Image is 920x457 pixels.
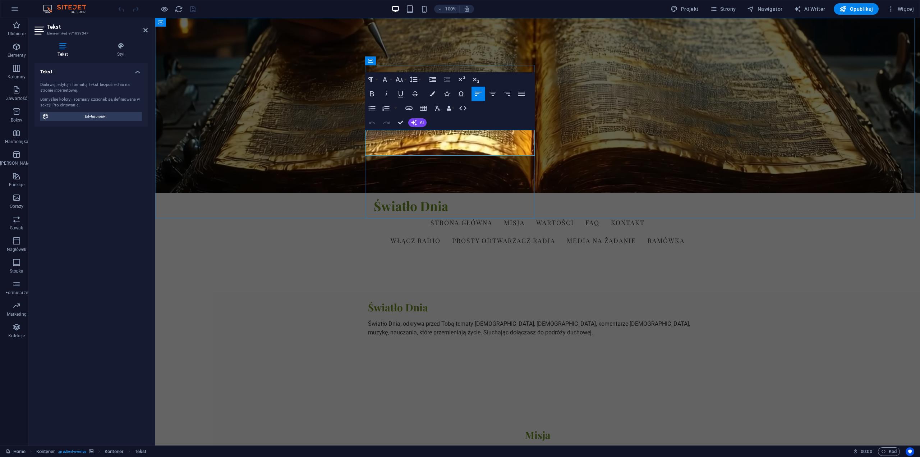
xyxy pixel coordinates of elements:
[794,5,825,13] span: AI Writer
[500,87,514,101] button: Align Right
[7,247,27,252] p: Nagłówek
[36,447,55,456] span: Kliknij, aby zaznaczyć. Kliknij dwukrotnie, aby edytować
[710,5,736,13] span: Strony
[6,96,27,101] p: Zawartość
[425,87,439,101] button: Colors
[471,87,485,101] button: Align Left
[454,87,468,101] button: Special Characters
[11,117,23,123] p: Boksy
[747,5,782,13] span: Nawigator
[878,447,900,456] button: Kod
[5,290,28,296] p: Formularze
[402,101,416,115] button: Insert Link
[8,74,26,80] p: Kolumny
[41,5,95,13] img: Editor Logo
[379,87,393,101] button: Italic (Ctrl+I)
[8,52,26,58] p: Elementy
[174,5,183,13] button: reload
[866,449,867,454] span: :
[707,3,739,15] button: Strony
[8,31,26,37] p: Ulubione
[160,5,169,13] button: Kliknij tutaj, aby wyjść z trybu podglądu i kontynuować edycję
[8,333,25,339] p: Kolekcje
[445,101,455,115] button: Data Bindings
[469,72,483,87] button: Subscript
[861,447,872,456] span: 00 00
[408,87,422,101] button: Strikethrough
[881,447,897,456] span: Kod
[10,268,24,274] p: Stopka
[408,72,422,87] button: Line Height
[40,82,142,94] div: Dodawaj, edytuj i formatuj tekst bezpośrednio na stronie internetowej.
[668,3,701,15] button: Projekt
[455,72,468,87] button: Superscript
[791,3,828,15] button: AI Writer
[671,5,698,13] span: Projekt
[744,3,785,15] button: Nawigator
[486,87,500,101] button: Align Center
[434,5,460,13] button: 100%
[7,311,27,317] p: Marketing
[394,115,408,130] button: Confirm (Ctrl+⏎)
[58,447,86,456] span: . gradient-overlay
[839,5,873,13] span: Opublikuj
[445,5,456,13] h6: 100%
[456,101,470,115] button: HTML
[668,3,701,15] div: Projekt (Ctrl+Alt+Y)
[135,447,146,456] span: Kliknij, aby zaznaczyć. Kliknij dwukrotnie, aby edytować
[379,72,393,87] button: Font Family
[884,3,917,15] button: Więcej
[440,72,454,87] button: Decrease Indent
[213,302,552,319] p: Światło Dnia, odkrywa przed Tobą tematy [DEMOGRAPHIC_DATA], [DEMOGRAPHIC_DATA], komentarze [DEMOG...
[34,42,94,58] h4: Tekst
[906,447,914,456] button: Usercentrics
[51,112,140,121] span: Edytuj projekt
[440,87,454,101] button: Icons
[175,5,183,13] i: Przeładuj stronę
[47,30,133,37] h3: Element #ed-971839347
[5,139,28,145] p: Harmonijka
[89,449,93,453] i: Ten element zawiera tło
[9,182,24,188] p: Funkcje
[887,5,914,13] span: Więcej
[393,101,399,115] button: Ordered List
[40,112,142,121] button: Edytuj projekt
[417,101,430,115] button: Insert Table
[365,87,379,101] button: Bold (Ctrl+B)
[365,101,379,115] button: Unordered List
[105,447,124,456] span: Kliknij, aby zaznaczyć. Kliknij dwukrotnie, aby edytować
[6,447,26,456] a: Kliknij, aby anulować zaznaczenie. Kliknij dwukrotnie, aby otworzyć Strony
[515,87,528,101] button: Align Justify
[365,72,379,87] button: Paragraph Format
[36,447,147,456] nav: breadcrumb
[464,6,470,12] i: Po zmianie rozmiaru automatycznie dostosowuje poziom powiększenia do wybranego urządzenia.
[10,225,23,231] p: Suwak
[394,72,408,87] button: Font Size
[420,120,424,125] span: AI
[853,447,872,456] h6: Czas sesji
[834,3,879,15] button: Opublikuj
[394,87,408,101] button: Underline (Ctrl+U)
[10,204,24,209] p: Obrazy
[94,42,148,58] h4: Styl
[365,115,379,130] button: Undo (Ctrl+Z)
[47,24,148,30] h2: Tekst
[40,97,142,109] div: Domyślne kolory i rozmiary czcionek są definiowane w sekcji Projektowanie.
[426,72,440,87] button: Increase Indent
[379,115,393,130] button: Redo (Ctrl+Shift+Z)
[379,101,393,115] button: Ordered List
[34,63,148,76] h4: Tekst
[431,101,445,115] button: Clear Formatting
[408,118,427,127] button: AI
